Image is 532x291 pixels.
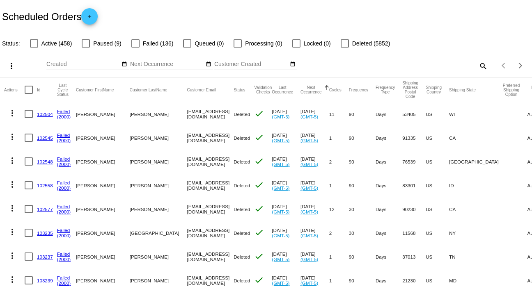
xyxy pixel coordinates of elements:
a: Failed [57,156,70,161]
mat-cell: 76539 [402,150,426,173]
mat-icon: search [478,59,488,72]
a: (2000) [57,209,71,214]
a: (GMT-5) [272,185,289,191]
a: (GMT-5) [300,185,318,191]
mat-cell: [DATE] [300,245,329,268]
mat-cell: [PERSON_NAME] [130,150,187,173]
mat-cell: 30 [349,221,376,245]
mat-icon: more_vert [7,132,17,142]
span: Deleted [234,230,250,236]
span: Deleted [234,111,250,117]
mat-cell: [EMAIL_ADDRESS][DOMAIN_NAME] [187,197,234,221]
mat-cell: 90 [349,102,376,126]
mat-header-cell: Validation Checks [254,77,272,102]
mat-cell: [PERSON_NAME] [130,197,187,221]
span: Processing (0) [245,39,282,48]
mat-icon: date_range [290,61,296,68]
mat-cell: WI [449,102,503,126]
a: Failed [57,275,70,280]
button: Change sorting for PreferredShippingOption [503,83,520,97]
button: Change sorting for ShippingState [449,87,476,92]
a: (2000) [57,280,71,286]
mat-cell: [PERSON_NAME] [76,245,130,268]
button: Change sorting for CustomerFirstName [76,87,114,92]
button: Change sorting for LastOccurrenceUtc [272,85,293,94]
mat-cell: [EMAIL_ADDRESS][DOMAIN_NAME] [187,102,234,126]
mat-icon: more_vert [7,227,17,237]
a: 103237 [37,254,53,259]
mat-header-cell: Actions [4,77,25,102]
span: Queued (0) [195,39,224,48]
mat-cell: [DATE] [272,173,300,197]
input: Created [46,61,120,68]
button: Change sorting for Cycles [329,87,342,92]
mat-icon: add [85,14,94,23]
mat-cell: US [426,150,449,173]
mat-cell: [PERSON_NAME] [130,102,187,126]
span: Locked (0) [304,39,331,48]
span: Deleted [234,135,250,141]
mat-icon: check [254,156,264,166]
button: Change sorting for ShippingPostcode [402,81,418,99]
mat-cell: ID [449,173,503,197]
mat-cell: Days [376,126,402,150]
mat-cell: [PERSON_NAME] [76,173,130,197]
a: 103239 [37,278,53,283]
mat-cell: Days [376,102,402,126]
a: (2000) [57,114,71,119]
mat-cell: [EMAIL_ADDRESS][DOMAIN_NAME] [187,150,234,173]
mat-cell: US [426,221,449,245]
input: Customer Created [214,61,288,68]
span: Deleted [234,254,250,259]
a: 102577 [37,207,53,212]
a: Failed [57,109,70,114]
mat-icon: more_vert [7,203,17,213]
mat-cell: Days [376,221,402,245]
mat-cell: [DATE] [272,221,300,245]
a: (2000) [57,138,71,143]
span: Deleted [234,207,250,212]
mat-cell: US [426,126,449,150]
mat-cell: [PERSON_NAME] [76,126,130,150]
mat-cell: 11568 [402,221,426,245]
mat-icon: more_vert [7,61,16,71]
mat-cell: [DATE] [300,102,329,126]
a: (2000) [57,185,71,191]
input: Next Occurrence [130,61,204,68]
mat-cell: 2 [329,150,349,173]
mat-cell: US [426,102,449,126]
button: Change sorting for Status [234,87,245,92]
a: (GMT-5) [300,257,318,262]
mat-icon: check [254,204,264,214]
mat-cell: 90 [349,245,376,268]
mat-cell: [PERSON_NAME] [76,102,130,126]
mat-cell: TN [449,245,503,268]
button: Change sorting for ShippingCountry [426,85,442,94]
a: Failed [57,251,70,257]
mat-icon: more_vert [7,275,17,284]
mat-cell: [DATE] [300,150,329,173]
mat-cell: [EMAIL_ADDRESS][DOMAIN_NAME] [187,245,234,268]
span: Deleted [234,278,250,283]
a: (GMT-5) [272,114,289,119]
mat-icon: check [254,180,264,190]
a: (2000) [57,233,71,238]
span: Deleted [234,183,250,188]
mat-cell: 91335 [402,126,426,150]
mat-cell: US [426,173,449,197]
span: Deleted [234,159,250,164]
mat-cell: [DATE] [300,197,329,221]
mat-cell: NY [449,221,503,245]
mat-cell: [DATE] [300,221,329,245]
button: Next page [512,57,529,74]
mat-cell: [PERSON_NAME] [130,173,187,197]
mat-cell: 30 [349,197,376,221]
mat-icon: check [254,275,264,285]
mat-cell: 2 [329,221,349,245]
mat-cell: 90 [349,150,376,173]
mat-icon: date_range [206,61,211,68]
mat-cell: [DATE] [300,126,329,150]
mat-cell: US [426,245,449,268]
a: (GMT-5) [300,114,318,119]
a: (GMT-5) [272,233,289,238]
